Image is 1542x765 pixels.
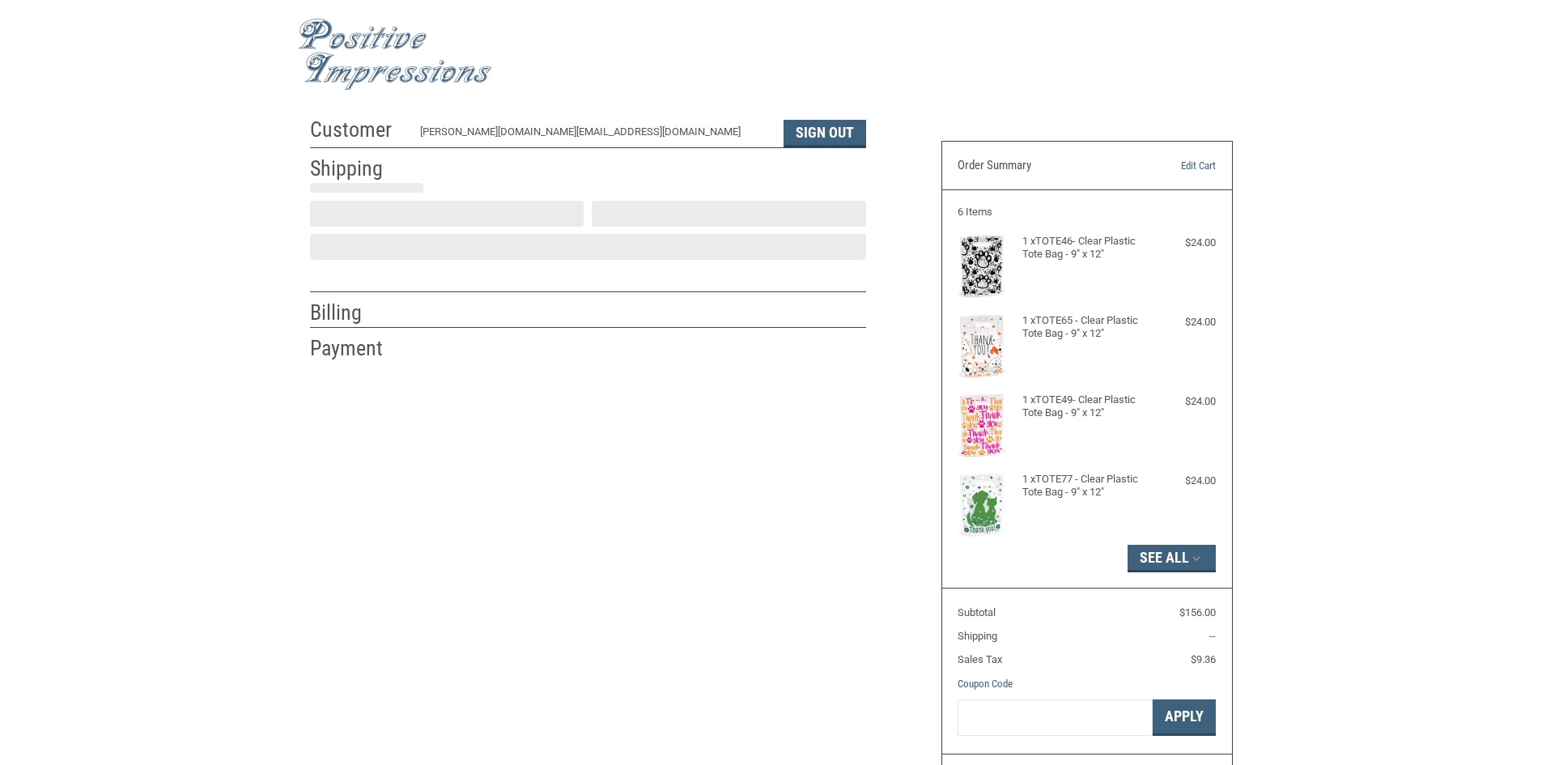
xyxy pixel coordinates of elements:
div: $24.00 [1151,393,1216,410]
div: $24.00 [1151,235,1216,251]
span: $156.00 [1179,606,1216,618]
h2: Billing [310,300,405,326]
div: $24.00 [1151,314,1216,330]
span: -- [1209,630,1216,642]
input: Gift Certificate or Coupon Code [958,699,1153,736]
button: See All [1128,545,1216,572]
h4: 1 x TOTE65 - Clear Plastic Tote Bag - 9" x 12" [1022,314,1148,341]
span: Subtotal [958,606,996,618]
h2: Customer [310,117,405,143]
h4: 1 x TOTE46- Clear Plastic Tote Bag - 9" x 12" [1022,235,1148,261]
h4: 1 x TOTE49- Clear Plastic Tote Bag - 9" x 12" [1022,393,1148,420]
a: Coupon Code [958,678,1013,690]
span: $9.36 [1191,653,1216,665]
div: $24.00 [1151,473,1216,489]
h4: 1 x TOTE77 - Clear Plastic Tote Bag - 9" x 12" [1022,473,1148,499]
span: Shipping [958,630,997,642]
h2: Payment [310,335,405,362]
div: [PERSON_NAME][DOMAIN_NAME][EMAIL_ADDRESS][DOMAIN_NAME] [420,124,767,147]
h2: Shipping [310,155,405,182]
img: Positive Impressions [298,19,492,91]
a: Edit Cart [1133,158,1216,174]
button: Sign Out [784,120,866,147]
button: Apply [1153,699,1216,736]
span: Sales Tax [958,653,1002,665]
h3: 6 Items [958,206,1216,219]
h3: Order Summary [958,158,1133,174]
